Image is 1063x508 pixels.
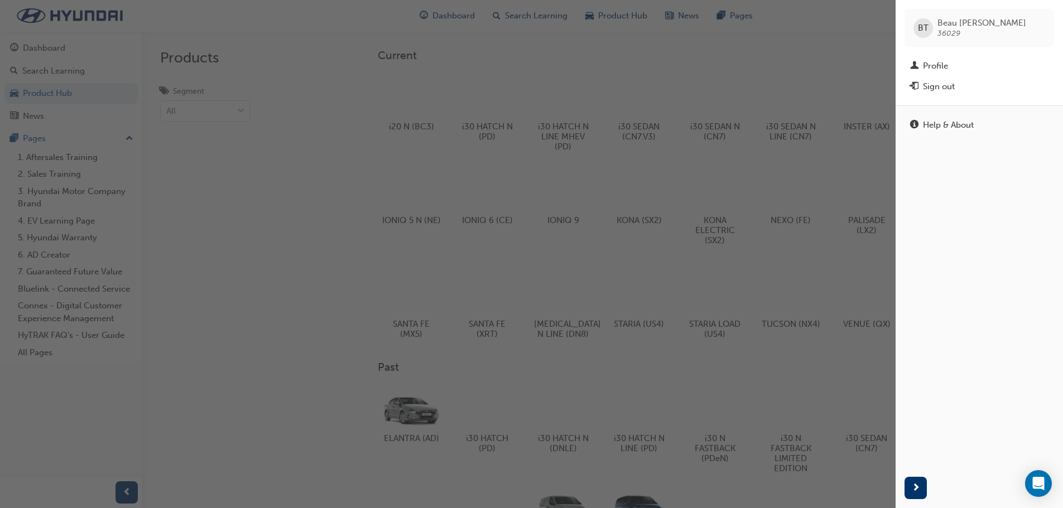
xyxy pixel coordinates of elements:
[1025,470,1052,497] div: Open Intercom Messenger
[912,481,920,495] span: next-icon
[923,60,948,72] div: Profile
[910,82,918,92] span: exit-icon
[923,80,955,93] div: Sign out
[910,61,918,71] span: man-icon
[918,22,929,35] span: BT
[937,28,960,38] span: 36029
[905,76,1054,97] button: Sign out
[937,18,1026,28] span: Beau [PERSON_NAME]
[923,119,974,132] div: Help & About
[905,115,1054,136] a: Help & About
[905,56,1054,76] a: Profile
[910,120,918,130] span: info-icon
